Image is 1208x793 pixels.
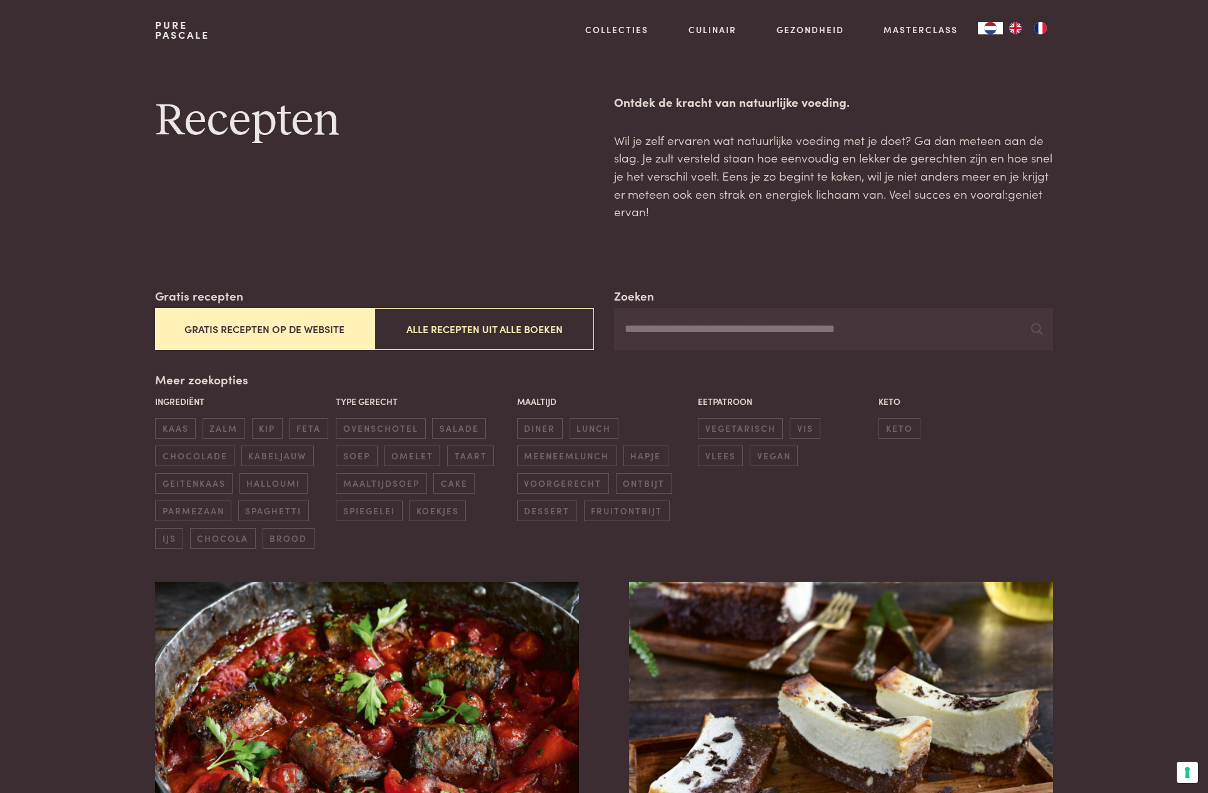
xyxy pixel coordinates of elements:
span: kip [252,418,283,439]
aside: Language selected: Nederlands [978,22,1053,34]
span: salade [432,418,486,439]
a: EN [1003,22,1028,34]
label: Gratis recepten [155,287,243,305]
a: Masterclass [883,23,958,36]
span: kaas [155,418,196,439]
span: koekjes [409,501,466,521]
button: Uw voorkeuren voor toestemming voor trackingtechnologieën [1177,762,1198,783]
ul: Language list [1003,22,1053,34]
span: diner [517,418,563,439]
span: meeneemlunch [517,446,617,466]
p: Wil je zelf ervaren wat natuurlijke voeding met je doet? Ga dan meteen aan de slag. Je zult verst... [614,131,1053,221]
div: Language [978,22,1003,34]
strong: Ontdek de kracht van natuurlijke voeding. [614,93,850,110]
span: chocolade [155,446,234,466]
span: vegan [750,446,798,466]
span: soep [336,446,377,466]
span: omelet [384,446,440,466]
p: Keto [878,395,1053,408]
span: maaltijdsoep [336,473,426,494]
span: vegetarisch [698,418,783,439]
a: Culinair [688,23,737,36]
a: Collecties [585,23,648,36]
span: brood [263,528,315,549]
span: dessert [517,501,577,521]
a: NL [978,22,1003,34]
span: cake [433,473,475,494]
span: hapje [623,446,668,466]
h1: Recepten [155,93,594,149]
span: taart [447,446,494,466]
p: Ingrediënt [155,395,330,408]
label: Zoeken [614,287,654,305]
span: spiegelei [336,501,402,521]
a: FR [1028,22,1053,34]
a: Gezondheid [777,23,844,36]
span: voorgerecht [517,473,609,494]
span: ijs [155,528,183,549]
span: feta [289,418,328,439]
span: kabeljauw [241,446,314,466]
span: fruitontbijt [584,501,670,521]
button: Gratis recepten op de website [155,308,375,350]
span: lunch [570,418,618,439]
span: spaghetti [238,501,309,521]
button: Alle recepten uit alle boeken [375,308,594,350]
span: vlees [698,446,743,466]
span: geitenkaas [155,473,233,494]
span: vis [790,418,820,439]
span: parmezaan [155,501,231,521]
p: Type gerecht [336,395,510,408]
span: halloumi [239,473,308,494]
span: ontbijt [616,473,672,494]
span: zalm [203,418,245,439]
span: ovenschotel [336,418,425,439]
span: keto [878,418,920,439]
p: Eetpatroon [698,395,872,408]
span: chocola [190,528,256,549]
a: PurePascale [155,20,209,40]
p: Maaltijd [517,395,692,408]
